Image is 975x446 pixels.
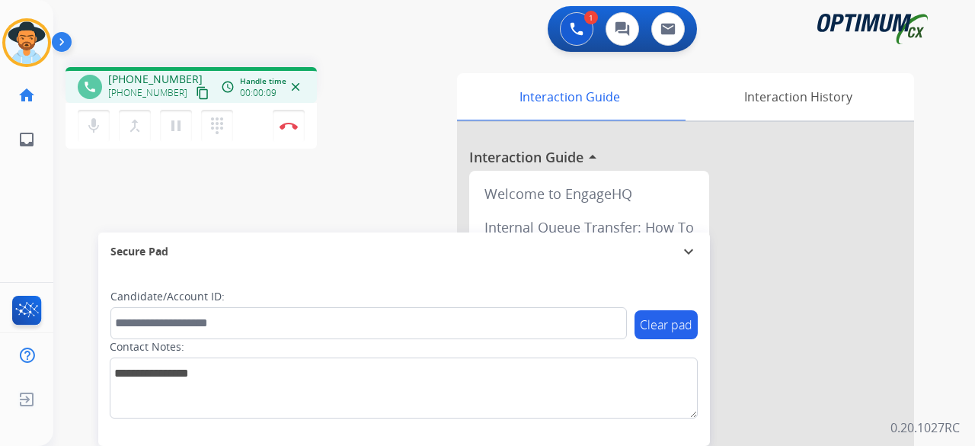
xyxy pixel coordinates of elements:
mat-icon: phone [83,80,97,94]
label: Candidate/Account ID: [110,289,225,304]
mat-icon: content_copy [196,86,209,100]
mat-icon: pause [167,117,185,135]
img: control [280,122,298,130]
label: Contact Notes: [110,339,184,355]
div: Welcome to EngageHQ [475,177,703,210]
mat-icon: close [289,80,302,94]
mat-icon: inbox [18,130,36,149]
mat-icon: dialpad [208,117,226,135]
div: 1 [584,11,598,24]
mat-icon: expand_more [679,242,698,261]
mat-icon: merge_type [126,117,144,135]
mat-icon: mic [85,117,103,135]
span: Handle time [240,75,286,87]
mat-icon: home [18,86,36,104]
button: Clear pad [635,310,698,339]
span: [PHONE_NUMBER] [108,87,187,99]
span: [PHONE_NUMBER] [108,72,203,87]
div: Interaction Guide [457,73,682,120]
div: Internal Queue Transfer: How To [475,210,703,244]
mat-icon: access_time [221,80,235,94]
p: 0.20.1027RC [890,419,960,437]
img: avatar [5,21,48,64]
span: 00:00:09 [240,87,277,99]
div: Interaction History [682,73,914,120]
span: Secure Pad [110,244,168,259]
